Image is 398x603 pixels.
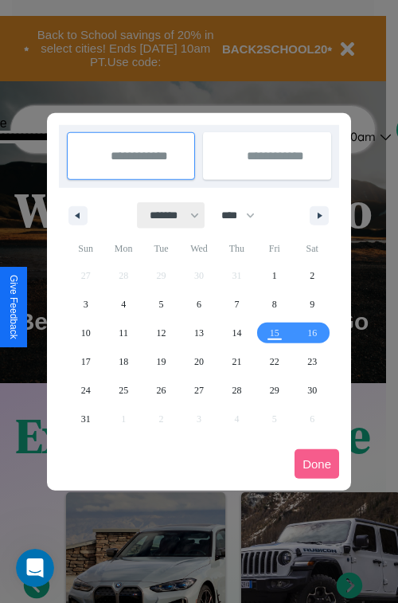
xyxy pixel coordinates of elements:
[218,236,256,261] span: Thu
[294,290,331,319] button: 9
[197,290,201,319] span: 6
[294,319,331,347] button: 16
[310,290,314,319] span: 9
[218,319,256,347] button: 14
[81,405,91,433] span: 31
[119,319,128,347] span: 11
[256,376,293,405] button: 29
[81,347,91,376] span: 17
[307,376,317,405] span: 30
[67,236,104,261] span: Sun
[67,347,104,376] button: 17
[121,290,126,319] span: 4
[294,236,331,261] span: Sat
[272,261,277,290] span: 1
[142,236,180,261] span: Tue
[272,290,277,319] span: 8
[270,319,279,347] span: 15
[104,290,142,319] button: 4
[234,290,239,319] span: 7
[256,236,293,261] span: Fri
[294,261,331,290] button: 2
[157,347,166,376] span: 19
[142,290,180,319] button: 5
[307,347,317,376] span: 23
[104,376,142,405] button: 25
[194,347,204,376] span: 20
[104,319,142,347] button: 11
[310,261,314,290] span: 2
[119,376,128,405] span: 25
[67,405,104,433] button: 31
[232,319,241,347] span: 14
[218,347,256,376] button: 21
[256,319,293,347] button: 15
[180,290,217,319] button: 6
[294,376,331,405] button: 30
[307,319,317,347] span: 16
[157,376,166,405] span: 26
[157,319,166,347] span: 12
[232,376,241,405] span: 28
[270,347,279,376] span: 22
[104,236,142,261] span: Mon
[232,347,241,376] span: 21
[84,290,88,319] span: 3
[142,319,180,347] button: 12
[294,347,331,376] button: 23
[194,319,204,347] span: 13
[180,347,217,376] button: 20
[67,319,104,347] button: 10
[119,347,128,376] span: 18
[67,376,104,405] button: 24
[104,347,142,376] button: 18
[81,376,91,405] span: 24
[142,376,180,405] button: 26
[81,319,91,347] span: 10
[256,347,293,376] button: 22
[180,376,217,405] button: 27
[159,290,164,319] span: 5
[142,347,180,376] button: 19
[180,319,217,347] button: 13
[218,376,256,405] button: 28
[67,290,104,319] button: 3
[16,549,54,587] iframe: Intercom live chat
[270,376,279,405] span: 29
[256,261,293,290] button: 1
[194,376,204,405] span: 27
[8,275,19,339] div: Give Feedback
[256,290,293,319] button: 8
[218,290,256,319] button: 7
[295,449,339,479] button: Done
[180,236,217,261] span: Wed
